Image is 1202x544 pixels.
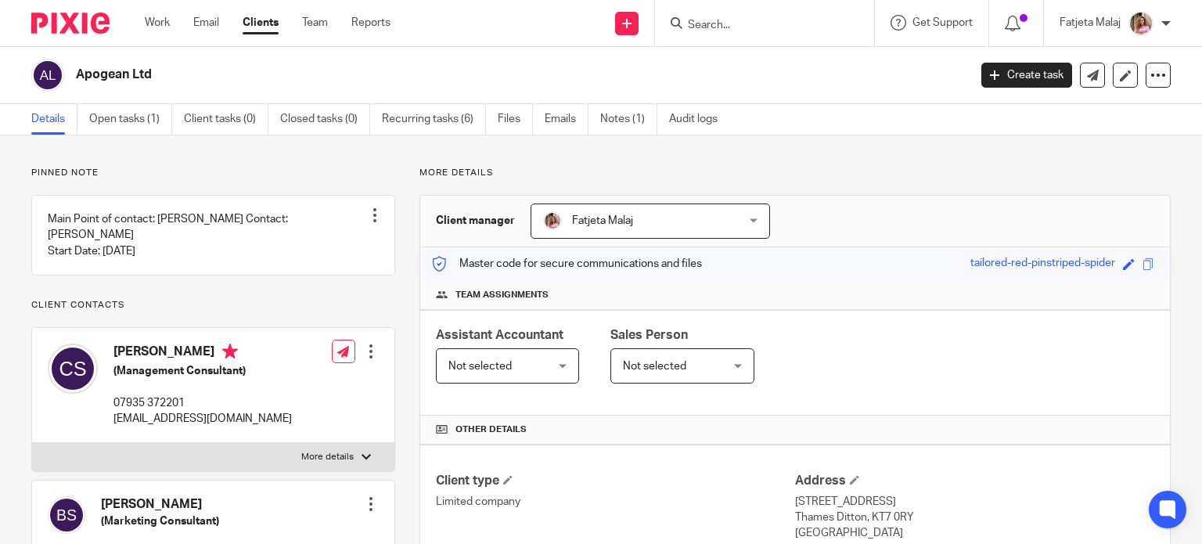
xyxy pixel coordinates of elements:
[113,363,292,379] h5: (Management Consultant)
[795,473,1154,489] h4: Address
[970,255,1115,273] div: tailored-red-pinstriped-spider
[419,167,1171,179] p: More details
[455,423,527,436] span: Other details
[101,496,219,513] h4: [PERSON_NAME]
[184,104,268,135] a: Client tasks (0)
[436,473,795,489] h4: Client type
[301,451,354,463] p: More details
[543,211,562,230] img: MicrosoftTeams-image%20(5).png
[31,59,64,92] img: svg%3E
[600,104,657,135] a: Notes (1)
[113,344,292,363] h4: [PERSON_NAME]
[31,299,395,312] p: Client contacts
[436,329,563,341] span: Assistant Accountant
[101,513,219,529] h5: (Marketing Consultant)
[436,213,515,229] h3: Client manager
[455,289,549,301] span: Team assignments
[610,329,688,341] span: Sales Person
[31,13,110,34] img: Pixie
[31,167,395,179] p: Pinned note
[145,15,170,31] a: Work
[795,510,1154,525] p: Thames Ditton, KT7 0RY
[222,344,238,359] i: Primary
[795,494,1154,510] p: [STREET_ADDRESS]
[432,256,702,272] p: Master code for secure communications and files
[280,104,370,135] a: Closed tasks (0)
[572,215,633,226] span: Fatjeta Malaj
[448,361,512,372] span: Not selected
[436,494,795,510] p: Limited company
[795,525,1154,541] p: [GEOGRAPHIC_DATA]
[48,344,98,394] img: svg%3E
[113,411,292,427] p: [EMAIL_ADDRESS][DOMAIN_NAME]
[382,104,486,135] a: Recurring tasks (6)
[76,67,782,83] h2: Apogean Ltd
[113,395,292,411] p: 07935 372201
[351,15,390,31] a: Reports
[243,15,279,31] a: Clients
[193,15,219,31] a: Email
[669,104,729,135] a: Audit logs
[981,63,1072,88] a: Create task
[302,15,328,31] a: Team
[623,361,686,372] span: Not selected
[1060,15,1121,31] p: Fatjeta Malaj
[1128,11,1153,36] img: MicrosoftTeams-image%20(5).png
[89,104,172,135] a: Open tasks (1)
[31,104,77,135] a: Details
[545,104,588,135] a: Emails
[48,496,85,534] img: svg%3E
[686,19,827,33] input: Search
[498,104,533,135] a: Files
[912,17,973,28] span: Get Support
